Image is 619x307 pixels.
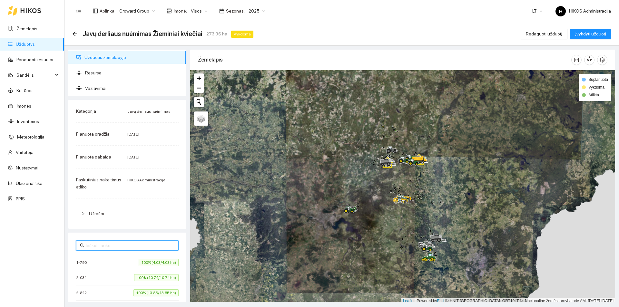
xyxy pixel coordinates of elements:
[588,93,599,97] span: Atlikta
[76,290,90,296] span: 2-822
[526,30,562,37] span: Redaguoti užduotį
[194,111,208,126] a: Layers
[76,131,110,137] span: Planuota pradžia
[127,178,165,182] span: HIKOS Administracija
[194,73,204,83] a: Zoom in
[167,8,172,14] span: shop
[72,31,77,36] span: arrow-left
[139,259,179,266] span: 100% (4.03/4.03 ha)
[521,29,567,39] button: Redaguoti užduotį
[16,26,37,31] a: Žemėlapis
[16,69,53,82] span: Sandėlis
[86,242,175,249] input: Ieškoti lauko
[197,84,201,92] span: −
[16,57,53,62] a: Panaudoti resursai
[17,134,44,139] a: Meteorologija
[17,119,39,124] a: Inventorius
[127,132,139,137] span: [DATE]
[401,298,615,304] div: | Powered by © HNIT-[GEOGRAPHIC_DATA]; ORT10LT ©, Nacionalinė žemės tarnyba prie AM, [DATE]-[DATE]
[76,259,90,266] span: 1-790
[76,109,96,114] span: Kategorija
[80,243,84,248] span: search
[16,165,38,170] a: Nustatymai
[403,299,415,303] a: Leaflet
[206,30,227,37] span: 273.96 ha
[134,274,179,281] span: 100% (10.74/10.74 ha)
[191,6,208,16] span: Visos
[16,196,25,201] a: PPIS
[231,31,253,38] span: Vykdoma
[83,29,202,39] span: Javų derliaus nuėmimas Žieminiai kviečiai
[197,74,201,82] span: +
[194,83,204,93] a: Zoom out
[588,85,604,90] span: Vykdoma
[16,42,35,47] a: Užduotys
[226,7,245,14] span: Sezonas :
[93,8,98,14] span: layout
[72,31,77,37] div: Atgal
[575,30,606,37] span: Įvykdyti užduotį
[532,6,543,16] span: LT
[437,299,444,303] a: Esri
[133,289,179,296] span: 100% (13.85/13.85 ha)
[588,77,608,82] span: Suplanuota
[16,103,31,109] a: Įmonės
[89,211,104,216] span: Užrašai
[76,8,82,14] span: menu-fold
[16,150,34,155] a: Vartotojai
[219,8,224,14] span: calendar
[559,6,562,16] span: H
[198,51,571,69] div: Žemėlapis
[85,82,181,95] span: Važiavimai
[16,88,33,93] a: Kultūros
[85,66,181,79] span: Resursai
[173,7,187,14] span: Įmonė :
[72,5,85,17] button: menu-fold
[127,155,139,159] span: [DATE]
[521,31,567,36] a: Redaguoti užduotį
[570,29,611,39] button: Įvykdyti užduotį
[76,154,111,159] span: Planuota pabaiga
[81,212,85,216] span: right
[84,51,181,64] span: Užduotis žemėlapyje
[445,299,446,303] span: |
[119,6,155,16] span: Groward Group
[572,57,581,62] span: column-width
[555,8,611,14] span: HIKOS Administracija
[194,97,204,107] button: Initiate a new search
[76,274,90,281] span: 2-031
[100,7,115,14] span: Aplinka :
[16,181,43,186] a: Ūkio analitika
[127,109,170,114] span: Javų derliaus nuėmimas
[76,206,179,221] div: Užrašai
[76,177,121,189] span: Paskutinius pakeitimus atliko
[571,55,582,65] button: column-width
[249,6,265,16] span: 2025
